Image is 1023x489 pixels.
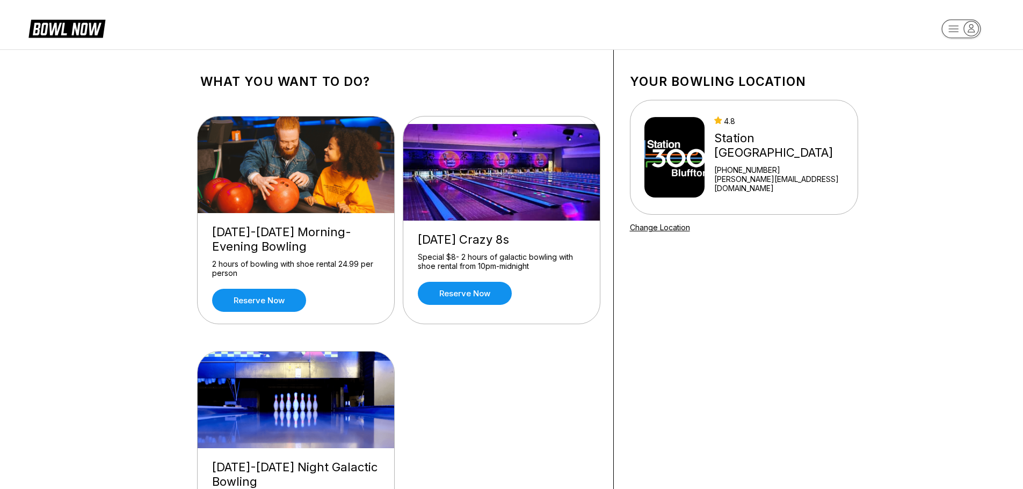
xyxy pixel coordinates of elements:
div: [DATE]-[DATE] Morning-Evening Bowling [212,225,380,254]
h1: Your bowling location [630,74,858,89]
a: Change Location [630,223,690,232]
div: Special $8- 2 hours of galactic bowling with shoe rental from 10pm-midnight [418,252,585,271]
a: Reserve now [418,282,512,305]
a: [PERSON_NAME][EMAIL_ADDRESS][DOMAIN_NAME] [714,174,853,193]
img: Station 300 Bluffton [644,117,705,198]
div: Station [GEOGRAPHIC_DATA] [714,131,853,160]
img: Friday-Saturday Night Galactic Bowling [198,352,395,448]
img: Thursday Crazy 8s [403,124,601,221]
div: [PHONE_NUMBER] [714,165,853,174]
div: 4.8 [714,116,853,126]
img: Friday-Sunday Morning-Evening Bowling [198,116,395,213]
div: 2 hours of bowling with shoe rental 24.99 per person [212,259,380,278]
a: Reserve now [212,289,306,312]
div: [DATE]-[DATE] Night Galactic Bowling [212,460,380,489]
div: [DATE] Crazy 8s [418,232,585,247]
h1: What you want to do? [200,74,597,89]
